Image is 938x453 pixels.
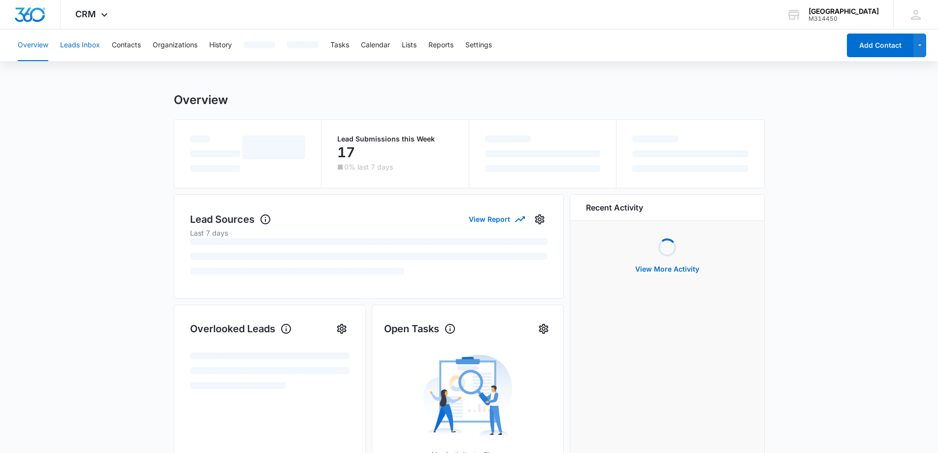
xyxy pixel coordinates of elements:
p: Lead Submissions this Week [337,136,453,142]
button: Tasks [330,30,349,61]
button: Calendar [361,30,390,61]
h1: Open Tasks [384,321,456,336]
button: Settings [536,321,551,337]
span: CRM [75,9,96,19]
p: 0% last 7 days [344,164,393,171]
button: Settings [334,321,350,337]
button: Overview [18,30,48,61]
button: Leads Inbox [60,30,100,61]
button: History [209,30,232,61]
p: Last 7 days [190,228,548,238]
button: Organizations [153,30,197,61]
button: View Report [469,210,524,228]
button: Settings [532,211,548,227]
h1: Overview [174,93,228,107]
button: Contacts [112,30,141,61]
div: account id [809,15,879,22]
p: 17 [337,144,355,160]
h6: Recent Activity [586,202,643,213]
button: View More Activity [625,257,709,281]
button: Add Contact [847,34,913,57]
button: Reports [428,30,453,61]
div: account name [809,7,879,15]
button: Lists [402,30,417,61]
button: Settings [465,30,492,61]
h1: Lead Sources [190,212,271,227]
h1: Overlooked Leads [190,321,292,336]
